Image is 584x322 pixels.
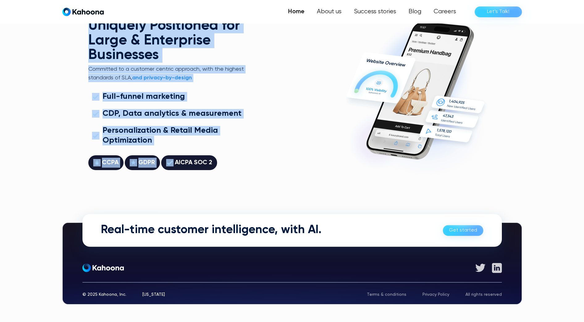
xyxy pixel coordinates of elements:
[103,92,185,102] div: Full-funnel marketing
[102,158,119,168] div: CCPA
[443,225,483,236] a: Get started
[427,6,462,18] a: Careers
[132,75,192,81] strong: and privacy-by-design
[138,158,155,168] div: GDPR
[367,292,406,297] a: Terms & conditions
[101,223,321,237] h2: Real-time customer intelligence, with AI.
[475,6,522,17] a: Let’s Talk!
[142,292,165,297] div: [US_STATE]
[348,6,402,18] a: Success stories
[402,6,427,18] a: Blog
[103,126,242,145] div: Personalization & Retail Media Optimization
[422,292,449,297] a: Privacy Policy
[311,6,348,18] a: About us
[103,109,242,119] div: CDP, Data analytics & measurement
[175,158,212,168] div: AICPA SOC 2
[487,7,510,17] div: Let’s Talk!
[62,7,104,16] a: home
[88,19,246,63] h2: Uniquely Positioned for Large & Enterprise Businesses
[465,292,502,297] div: All rights reserved
[88,65,246,82] p: Committed to a customer centric approach, with the highest standards of SLA,
[82,292,126,297] div: © 2025 Kahoona, Inc.
[282,6,311,18] a: Home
